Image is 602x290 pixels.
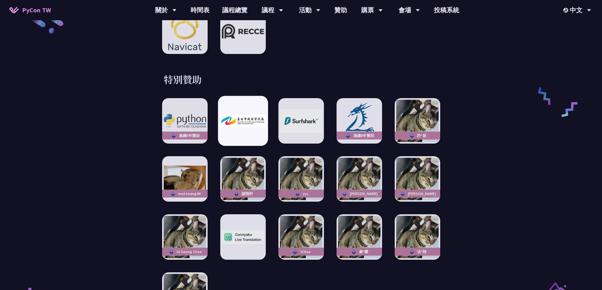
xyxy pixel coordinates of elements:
[337,190,382,198] div: [PERSON_NAME]
[3,2,57,18] a: PyCon TW
[338,158,380,200] img: Ian
[280,216,322,258] img: YCKao
[408,248,416,256] img: sponsor-logo-diamond
[164,9,206,54] img: Navicat
[164,216,206,258] img: Gi Soong Chee
[408,132,416,139] img: sponsor-logo-diamond
[164,114,206,128] img: Python Software Foundation
[220,115,266,127] img: Department of Information Technology, Taipei City Government
[170,132,177,139] img: sponsor-logo-diamond
[280,158,322,200] img: yyc
[222,158,264,200] img: 謝雨軒
[338,101,380,140] img: 天瓏資訊圖書
[222,24,264,38] img: Recce | join us
[563,8,570,13] img: Locale Icon
[233,190,240,198] img: sponsor-logo-diamond
[350,248,357,256] img: sponsor-logo-diamond
[162,248,208,256] div: Gi Soong Chee
[164,73,439,86] h3: 特別贊助
[396,158,439,200] img: Richard Penman
[341,190,348,198] img: sponsor-logo-diamond
[220,190,266,198] div: 謝雨軒
[395,190,440,198] div: [PERSON_NAME]
[222,230,264,244] img: Connyaku
[278,248,324,256] div: YCKao
[162,190,208,198] div: mattwang44
[22,5,51,15] span: PyCon TW
[344,132,352,139] img: sponsor-logo-diamond
[164,166,206,192] img: mattwang44
[280,109,322,133] img: Surfshark
[169,190,177,198] img: sponsor-logo-diamond
[168,248,175,256] img: sponsor-logo-diamond
[399,190,406,198] img: sponsor-logo-diamond
[9,7,19,13] img: Home icon of PyCon TW 2025
[162,132,208,139] div: 連續5年贊助
[294,190,301,198] img: sponsor-logo-diamond
[291,248,299,256] img: sponsor-logo-diamond
[278,190,324,198] div: yyc
[337,132,382,139] div: 連續8年贊助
